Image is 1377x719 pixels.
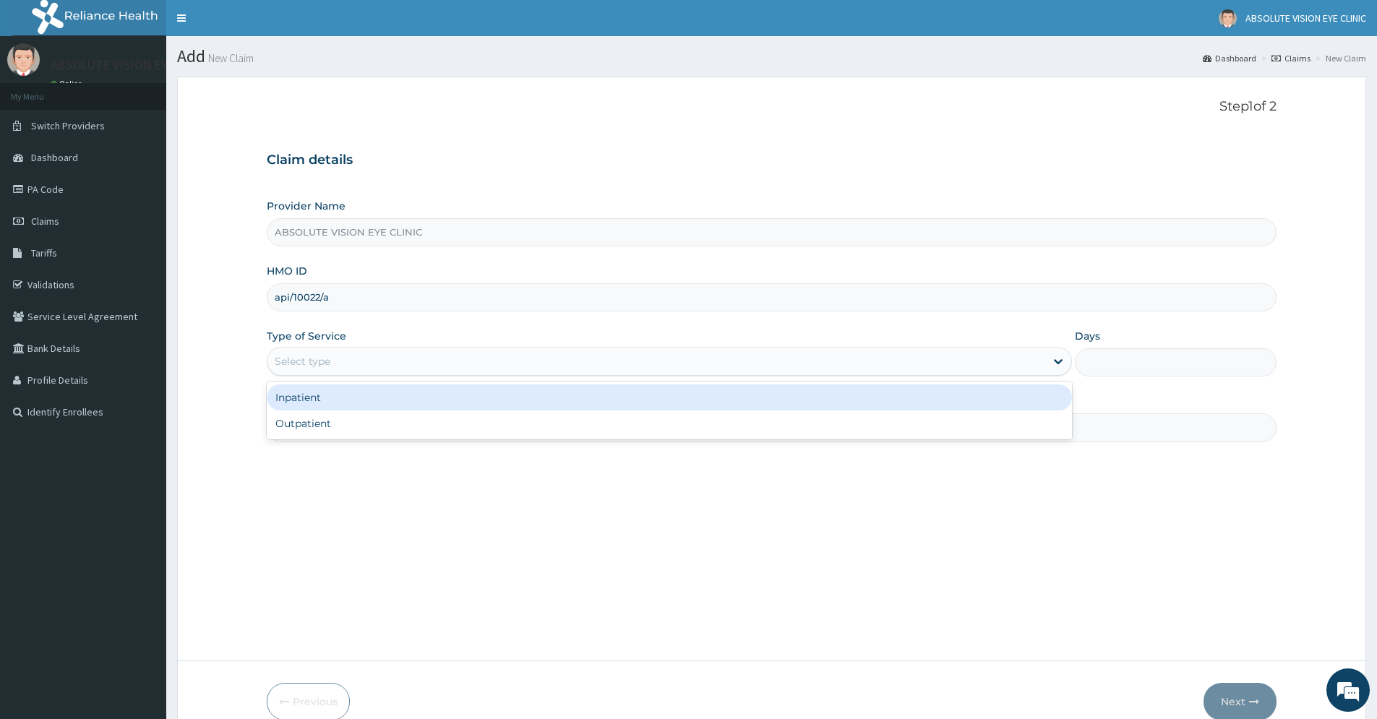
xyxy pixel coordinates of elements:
[31,246,57,259] span: Tariffs
[7,43,40,76] img: User Image
[267,152,1277,168] h3: Claim details
[267,264,307,278] label: HMO ID
[267,329,346,343] label: Type of Service
[267,384,1072,410] div: Inpatient
[31,215,59,228] span: Claims
[267,99,1277,115] p: Step 1 of 2
[205,53,254,64] small: New Claim
[31,119,105,132] span: Switch Providers
[177,47,1366,66] h1: Add
[1203,52,1256,64] a: Dashboard
[1219,9,1237,27] img: User Image
[1245,12,1366,25] span: ABSOLUTE VISION EYE CLINIC
[51,79,85,89] a: Online
[267,283,1277,311] input: Enter HMO ID
[275,354,330,369] div: Select type
[51,59,214,72] p: ABSOLUTE VISION EYE CLINIC
[1271,52,1310,64] a: Claims
[1075,329,1100,343] label: Days
[1312,52,1366,64] li: New Claim
[267,199,346,213] label: Provider Name
[31,151,78,164] span: Dashboard
[267,410,1072,436] div: Outpatient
